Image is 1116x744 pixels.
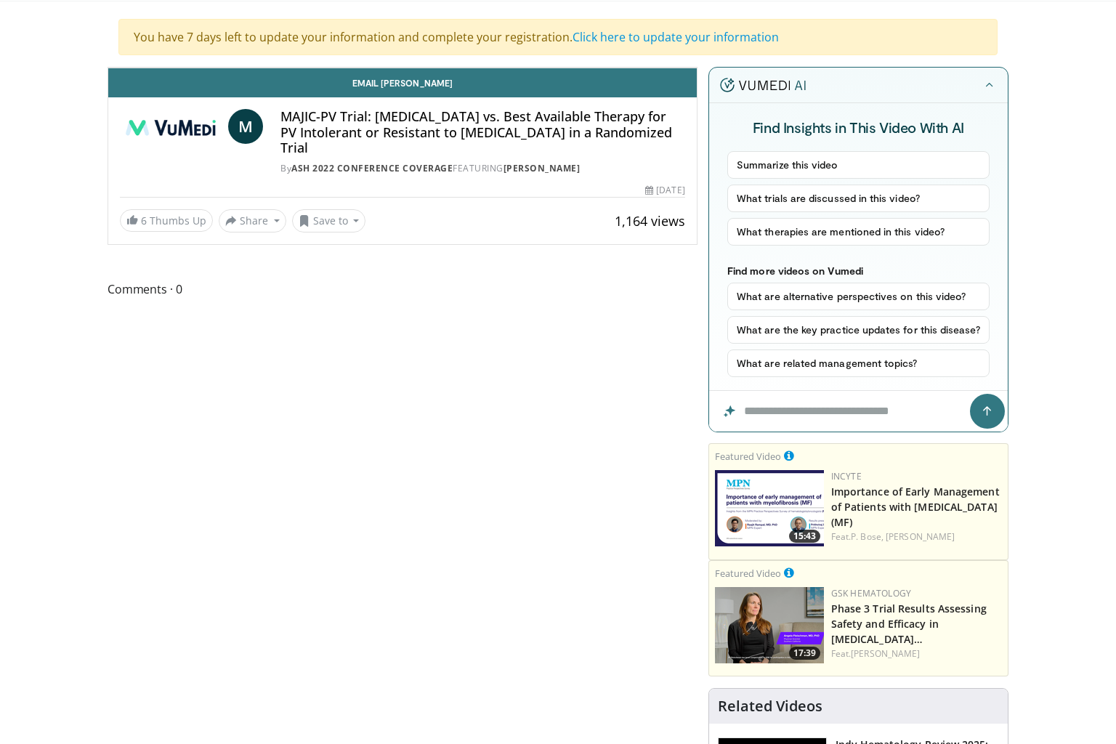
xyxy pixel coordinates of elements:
[718,697,822,715] h4: Related Videos
[831,470,862,482] a: Incyte
[715,450,781,463] small: Featured Video
[108,280,697,299] span: Comments 0
[727,118,990,137] h4: Find Insights in This Video With AI
[727,349,990,377] button: What are related management topics?
[280,109,684,156] h4: MAJIC-PV Trial: [MEDICAL_DATA] vs. Best Available Therapy for PV Intolerant or Resistant to [MEDI...
[504,162,581,174] a: [PERSON_NAME]
[720,78,806,92] img: vumedi-ai-logo.v2.svg
[120,109,222,144] img: ASH 2022 Conference Coverage
[727,316,990,344] button: What are the key practice updates for this disease?
[715,567,781,580] small: Featured Video
[120,209,213,232] a: 6 Thumbs Up
[831,602,987,646] a: Phase 3 Trial Results Assessing Safety and Efficacy in [MEDICAL_DATA]…
[292,209,366,232] button: Save to
[851,530,883,543] a: P. Bose,
[280,162,684,175] div: By FEATURING
[831,587,911,599] a: GSK Hematology
[831,530,1002,543] div: Feat.
[141,214,147,227] span: 6
[715,587,824,663] a: 17:39
[291,162,453,174] a: ASH 2022 Conference Coverage
[709,391,1008,432] input: Question for the AI
[831,485,1000,529] a: Importance of Early Management of Patients with [MEDICAL_DATA] (MF)
[727,264,990,277] p: Find more videos on Vumedi
[727,185,990,212] button: What trials are discussed in this video?
[727,151,990,179] button: Summarize this video
[789,530,820,543] span: 15:43
[727,218,990,246] button: What therapies are mentioned in this video?
[715,470,824,546] a: 15:43
[851,647,920,660] a: [PERSON_NAME]
[886,530,955,543] a: [PERSON_NAME]
[108,68,697,97] a: Email [PERSON_NAME]
[228,109,263,144] a: M
[715,587,824,663] img: 300108ef-339e-4127-a4b7-c5f349e0f7e9.png.150x105_q85_crop-smart_upscale.png
[645,184,684,197] div: [DATE]
[727,283,990,310] button: What are alternative perspectives on this video?
[831,647,1002,660] div: Feat.
[219,209,286,232] button: Share
[118,19,998,55] div: You have 7 days left to update your information and complete your registration.
[789,647,820,660] span: 17:39
[615,212,685,230] span: 1,164 views
[715,470,824,546] img: 0ab4ba2a-1ce5-4c7e-8472-26c5528d93bc.png.150x105_q85_crop-smart_upscale.png
[573,29,779,45] a: Click here to update your information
